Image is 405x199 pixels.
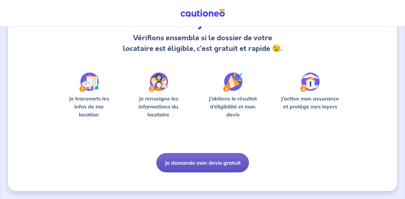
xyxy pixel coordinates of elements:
p: J’obtiens le résultat d’éligibilité et mon devis [200,95,266,118]
h3: Bonjour ! [120,14,285,30]
img: /static/f3e743aab9439237c3e2196e4328bba9/Step-3.svg [223,73,243,92]
button: Je demande mon devis gratuit [156,153,249,172]
img: /static/90a569abe86eec82015bcaae536bd8e6/Step-1.svg [79,73,99,92]
p: J’active mon assurance et protège mes loyers [276,95,344,110]
img: /static/bfff1cf634d835d9112899e6a3df1a5d/Step-4.svg [300,73,320,92]
p: Je renseigne les informations du locataire [127,95,190,118]
img: /static/c0a346edaed446bb123850d2d04ad552/Step-2.svg [149,73,168,92]
p: Vérifions ensemble si le dossier de votre locataire est éligible, c’est gratuit et rapide 😉. [120,33,285,54]
img: Cautioneo [178,9,228,17]
p: Je transmets les infos de ma location [61,95,117,118]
